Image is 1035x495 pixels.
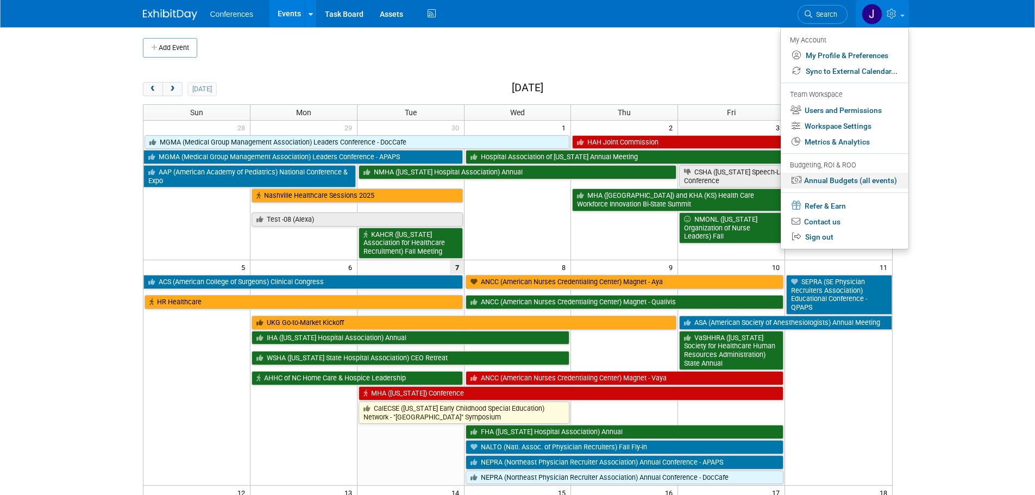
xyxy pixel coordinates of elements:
[466,440,784,454] a: NALTO (Natl. Assoc. of Physician Recruiters) Fall Fly-in
[668,260,678,274] span: 9
[561,121,570,134] span: 1
[145,295,463,309] a: HR Healthcare
[359,228,463,259] a: KAHCR ([US_STATE] Association for Healthcare Recruitment) Fall Meeting
[466,275,784,289] a: ANCC (American Nurses Credentialing Center) Magnet - Aya
[143,9,197,20] img: ExhibitDay
[359,165,677,179] a: NMHA ([US_STATE] Hospital Association) Annual
[879,260,892,274] span: 11
[252,316,676,330] a: UKG Go-to-Market Kickoff
[781,173,908,189] a: Annual Budgets (all events)
[143,165,356,187] a: AAP (American Academy of Pediatrics) National Conference & Expo
[252,331,570,345] a: IHA ([US_STATE] Hospital Association) Annual
[143,38,197,58] button: Add Event
[145,135,570,149] a: MGMA (Medical Group Management Association) Leaders Conference - DocCafe
[466,371,784,385] a: ANCC (American Nurses Credentialing Center) Magnet - Vaya
[790,160,898,171] div: Budgeting, ROI & ROO
[252,189,463,203] a: Nashville Healthcare Sessions 2025
[572,135,783,149] a: HAH Joint Commission
[798,5,848,24] a: Search
[466,425,784,439] a: FHA ([US_STATE] Hospital Association) Annual
[143,82,163,96] button: prev
[240,260,250,274] span: 5
[862,4,882,24] img: Jenny Clavero
[466,150,784,164] a: Hospital Association of [US_STATE] Annual Meeting
[252,371,463,385] a: AHHC of NC Home Care & Hospice Leadership
[679,316,892,330] a: ASA (American Society of Anesthesiologists) Annual Meeting
[679,331,783,371] a: VaSHHRA ([US_STATE] Society for Healthcare Human Resources Administration) State Annual
[450,121,464,134] span: 30
[343,121,357,134] span: 29
[781,118,908,134] a: Workspace Settings
[618,108,631,117] span: Thu
[790,89,898,101] div: Team Workspace
[466,471,784,485] a: NEPRA (Northeast Physician Recruiter Association) Annual Conference - DocCafe
[781,214,908,230] a: Contact us
[450,260,464,274] span: 7
[781,103,908,118] a: Users and Permissions
[252,351,570,365] a: WSHA ([US_STATE] State Hospital Association) CEO Retreat
[187,82,216,96] button: [DATE]
[679,165,890,187] a: CSHA ([US_STATE] Speech-Language-Hearing Association) Fall Conference
[210,10,253,18] span: Conferences
[190,108,203,117] span: Sun
[143,150,463,164] a: MGMA (Medical Group Management Association) Leaders Conference - APAPS
[162,82,183,96] button: next
[781,64,908,79] a: Sync to External Calendar...
[359,386,783,400] a: MHA ([US_STATE]) Conference
[512,82,543,94] h2: [DATE]
[466,295,784,309] a: ANCC (American Nurses Credentialing Center) Magnet - Qualivis
[668,121,678,134] span: 2
[143,275,463,289] a: ACS (American College of Surgeons) Clinical Congress
[236,121,250,134] span: 28
[781,197,908,214] a: Refer & Earn
[781,48,908,64] a: My Profile & Preferences
[786,275,892,315] a: SEPRA (SE Physician Recruiters Association) Educational Conference - QPAPS
[771,260,785,274] span: 10
[812,10,837,18] span: Search
[679,212,783,243] a: NMONL ([US_STATE] Organization of Nurse Leaders) Fall
[790,33,898,46] div: My Account
[466,455,784,469] a: NEPRA (Northeast Physician Recruiter Association) Annual Conference - APAPS
[347,260,357,274] span: 6
[252,212,463,227] a: Test -08 (Alexa)
[572,189,783,211] a: MHA ([GEOGRAPHIC_DATA]) and KHA (KS) Health Care Workforce Innovation Bi-State Summit
[405,108,417,117] span: Tue
[781,134,908,150] a: Metrics & Analytics
[510,108,525,117] span: Wed
[561,260,570,274] span: 8
[296,108,311,117] span: Mon
[727,108,736,117] span: Fri
[781,229,908,245] a: Sign out
[775,121,785,134] span: 3
[359,402,570,424] a: CalECSE ([US_STATE] Early Childhood Special Education) Network - "[GEOGRAPHIC_DATA]" Symposium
